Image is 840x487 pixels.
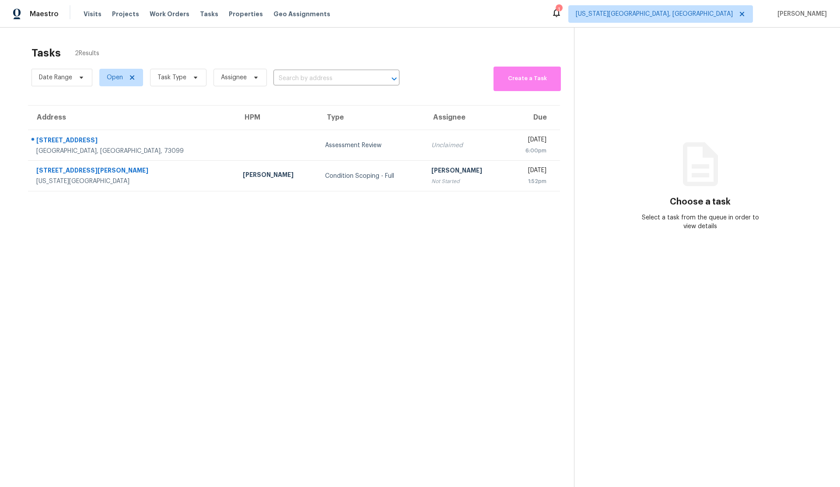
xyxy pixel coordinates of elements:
[36,147,229,155] div: [GEOGRAPHIC_DATA], [GEOGRAPHIC_DATA], 73099
[325,172,417,180] div: Condition Scoping - Full
[507,106,560,130] th: Due
[31,49,61,57] h2: Tasks
[424,106,507,130] th: Assignee
[36,166,229,177] div: [STREET_ADDRESS][PERSON_NAME]
[107,73,123,82] span: Open
[236,106,318,130] th: HPM
[514,146,546,155] div: 6:00pm
[670,198,731,206] h3: Choose a task
[84,10,101,18] span: Visits
[431,141,500,150] div: Unclaimed
[514,166,546,177] div: [DATE]
[493,67,561,91] button: Create a Task
[514,177,546,186] div: 1:52pm
[273,72,375,85] input: Search by address
[75,49,99,58] span: 2 Results
[431,177,500,186] div: Not Started
[243,170,311,181] div: [PERSON_NAME]
[39,73,72,82] span: Date Range
[498,74,556,84] span: Create a Task
[388,73,400,85] button: Open
[514,135,546,146] div: [DATE]
[576,10,733,18] span: [US_STATE][GEOGRAPHIC_DATA], [GEOGRAPHIC_DATA]
[325,141,417,150] div: Assessment Review
[273,10,330,18] span: Geo Assignments
[431,166,500,177] div: [PERSON_NAME]
[774,10,827,18] span: [PERSON_NAME]
[150,10,189,18] span: Work Orders
[36,136,229,147] div: [STREET_ADDRESS]
[36,177,229,186] div: [US_STATE][GEOGRAPHIC_DATA]
[318,106,424,130] th: Type
[157,73,186,82] span: Task Type
[28,106,236,130] th: Address
[112,10,139,18] span: Projects
[229,10,263,18] span: Properties
[200,11,218,17] span: Tasks
[556,5,562,14] div: 1
[221,73,247,82] span: Assignee
[637,213,763,231] div: Select a task from the queue in order to view details
[30,10,59,18] span: Maestro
